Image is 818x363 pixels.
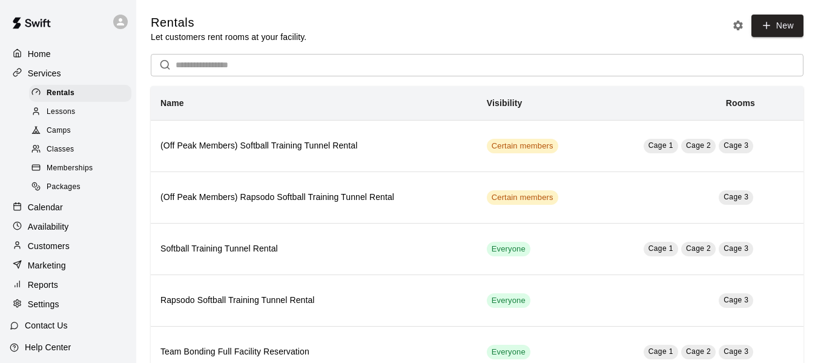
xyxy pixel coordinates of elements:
h6: Team Bonding Full Facility Reservation [160,345,467,359]
p: Services [28,67,61,79]
a: Marketing [10,256,127,275]
p: Contact Us [25,319,68,331]
span: Everyone [487,244,530,255]
h6: (Off Peak Members) Softball Training Tunnel Rental [160,139,467,153]
span: Classes [47,144,74,156]
span: Lessons [47,106,76,118]
h6: (Off Peak Members) Rapsodo Softball Training Tunnel Rental [160,191,467,204]
span: Everyone [487,347,530,358]
span: Certain members [487,192,558,204]
span: Cage 3 [724,347,748,356]
button: Rental settings [729,16,747,35]
div: Classes [29,141,131,158]
span: Cage 2 [686,244,711,253]
a: Services [10,64,127,82]
p: Customers [28,240,70,252]
div: This service is visible to all of your customers [487,293,530,308]
b: Rooms [726,98,755,108]
span: Certain members [487,141,558,152]
span: Packages [47,181,81,193]
a: Camps [29,122,136,141]
a: Calendar [10,198,127,216]
div: Lessons [29,104,131,121]
p: Home [28,48,51,60]
div: Camps [29,122,131,139]
p: Help Center [25,341,71,353]
div: Rentals [29,85,131,102]
span: Cage 1 [648,244,673,253]
span: Cage 1 [648,141,673,150]
b: Visibility [487,98,523,108]
span: Cage 1 [648,347,673,356]
a: New [751,15,803,37]
a: Availability [10,218,127,236]
a: Settings [10,295,127,313]
a: Lessons [29,102,136,121]
p: Availability [28,221,69,233]
span: Rentals [47,87,74,99]
span: Camps [47,125,71,137]
span: Cage 2 [686,141,711,150]
a: Packages [29,178,136,197]
p: Reports [28,279,58,291]
p: Marketing [28,259,66,271]
div: Packages [29,179,131,196]
span: Memberships [47,162,93,175]
a: Classes [29,141,136,159]
p: Settings [28,298,59,310]
span: Cage 2 [686,347,711,356]
div: This service is visible to all of your customers [487,242,530,256]
div: This service is visible to only customers with certain memberships. Check the service pricing for... [487,139,558,153]
span: Cage 3 [724,141,748,150]
div: This service is visible to all of your customers [487,345,530,359]
b: Name [160,98,184,108]
span: Cage 3 [724,244,748,253]
h6: Rapsodo Softball Training Tunnel Rental [160,294,467,307]
a: Rentals [29,84,136,102]
div: Memberships [29,160,131,177]
p: Let customers rent rooms at your facility. [151,31,306,43]
a: Customers [10,237,127,255]
p: Calendar [28,201,63,213]
a: Reports [10,276,127,294]
h6: Softball Training Tunnel Rental [160,242,467,256]
span: Everyone [487,295,530,307]
span: Cage 3 [724,193,748,201]
div: This service is visible to only customers with certain memberships. Check the service pricing for... [487,190,558,205]
span: Cage 3 [724,296,748,304]
a: Memberships [29,159,136,178]
h5: Rentals [151,15,306,31]
a: Home [10,45,127,63]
